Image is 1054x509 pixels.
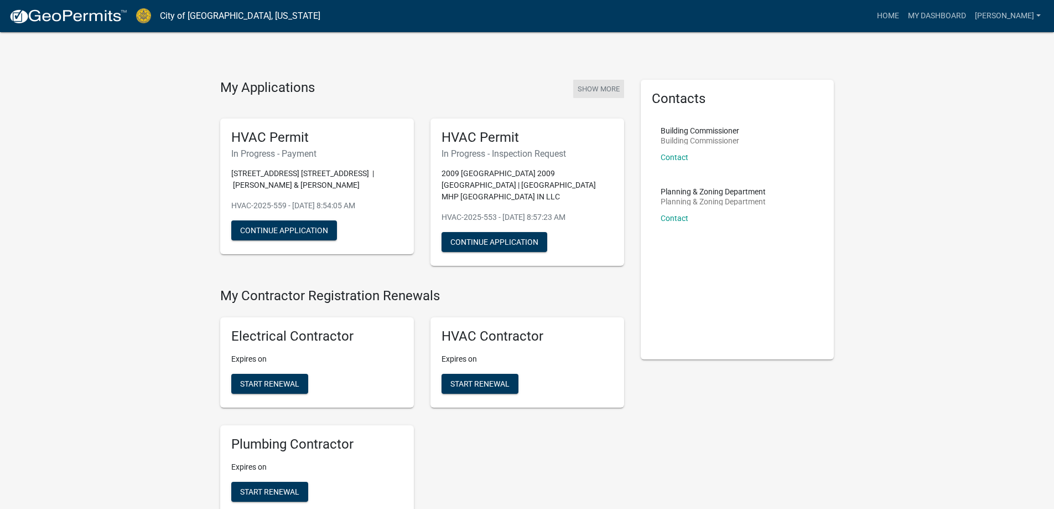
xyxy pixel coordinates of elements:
button: Start Renewal [442,374,518,394]
h5: HVAC Permit [442,130,613,146]
h5: Contacts [652,91,823,107]
h4: My Applications [220,80,315,96]
p: Planning & Zoning Department [661,188,766,196]
span: Start Renewal [450,379,510,388]
span: Start Renewal [240,379,299,388]
p: Expires on [231,461,403,473]
p: 2009 [GEOGRAPHIC_DATA] 2009 [GEOGRAPHIC_DATA] | [GEOGRAPHIC_DATA] MHP [GEOGRAPHIC_DATA] IN LLC [442,168,613,203]
h4: My Contractor Registration Renewals [220,288,624,304]
a: My Dashboard [904,6,970,27]
p: HVAC-2025-553 - [DATE] 8:57:23 AM [442,212,613,223]
a: Contact [661,153,688,162]
button: Start Renewal [231,482,308,502]
span: Start Renewal [240,487,299,496]
p: HVAC-2025-559 - [DATE] 8:54:05 AM [231,200,403,212]
button: Continue Application [442,232,547,252]
p: Building Commissioner [661,137,739,145]
p: Expires on [442,353,613,365]
h5: HVAC Contractor [442,328,613,345]
img: City of Jeffersonville, Indiana [136,8,151,23]
a: City of [GEOGRAPHIC_DATA], [US_STATE] [160,7,320,25]
a: Contact [661,214,688,223]
button: Show More [573,80,624,98]
h6: In Progress - Inspection Request [442,148,613,159]
p: Expires on [231,353,403,365]
p: Planning & Zoning Department [661,198,766,205]
h5: HVAC Permit [231,130,403,146]
h5: Electrical Contractor [231,328,403,345]
p: [STREET_ADDRESS] [STREET_ADDRESS] | [PERSON_NAME] & [PERSON_NAME] [231,168,403,191]
button: Start Renewal [231,374,308,394]
a: Home [873,6,904,27]
h5: Plumbing Contractor [231,436,403,453]
p: Building Commissioner [661,127,739,135]
a: [PERSON_NAME] [970,6,1045,27]
button: Continue Application [231,220,337,240]
h6: In Progress - Payment [231,148,403,159]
